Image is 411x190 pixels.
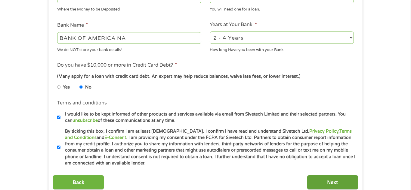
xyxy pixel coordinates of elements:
[57,100,107,106] label: Terms and conditions
[210,45,354,53] div: How long Have you been with your Bank
[57,62,177,68] label: Do you have $10,000 or more in Credit Card Debt?
[73,118,98,123] a: unsubscribe
[60,111,356,124] label: I would like to be kept informed of other products and services available via email from Sivetech...
[104,135,126,140] a: E-Consent
[309,129,338,134] a: Privacy Policy
[53,175,104,190] input: Back
[60,128,356,167] label: By ticking this box, I confirm I am at least [DEMOGRAPHIC_DATA]. I confirm I have read and unders...
[57,73,354,80] div: (Many apply for a loan with credit card debt. An expert may help reduce balances, waive late fees...
[210,5,354,13] div: You will need one for a loan.
[65,129,352,140] a: Terms and Conditions
[57,22,88,29] label: Bank Name
[85,84,91,91] label: No
[307,175,358,190] input: Next
[63,84,70,91] label: Yes
[57,45,201,53] div: We do NOT store your bank details!
[57,5,201,13] div: Where the Money to be Deposited
[210,22,257,28] label: Years at Your Bank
